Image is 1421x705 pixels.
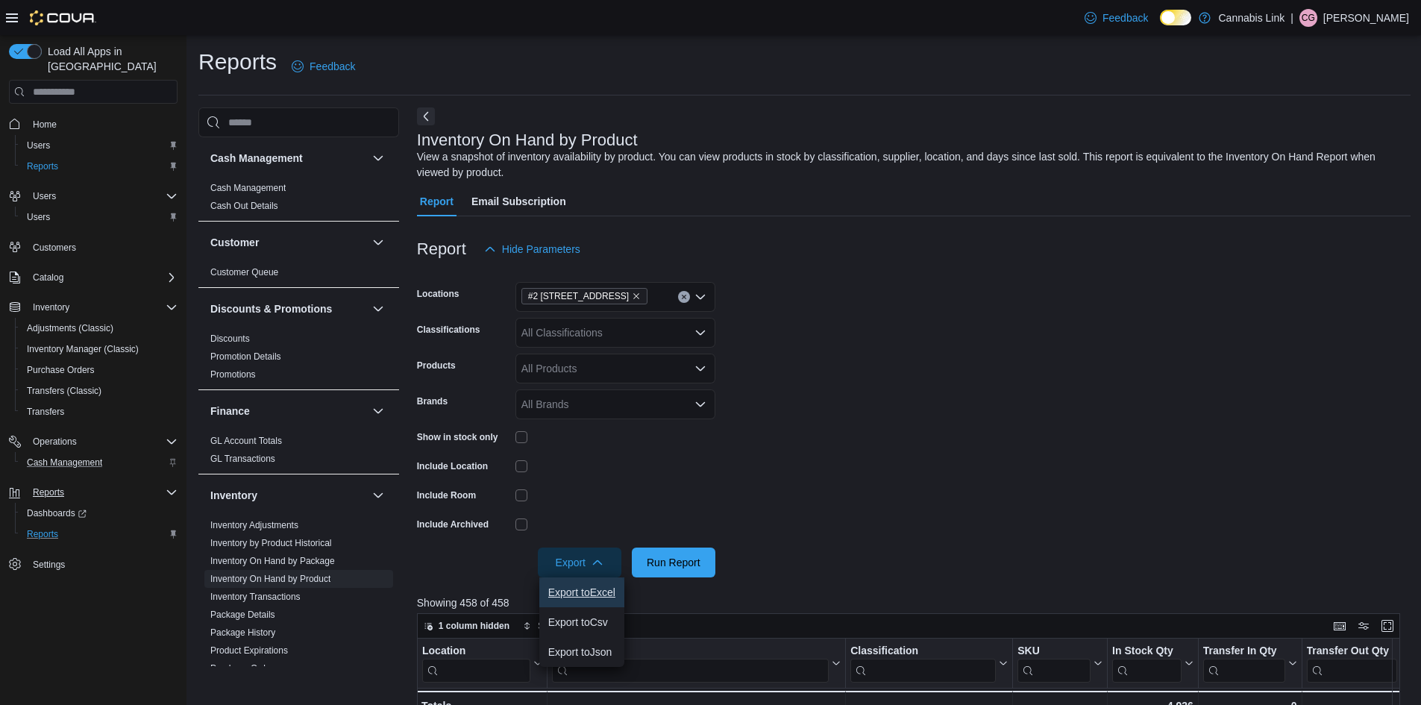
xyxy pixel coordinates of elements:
[27,364,95,376] span: Purchase Orders
[210,404,366,419] button: Finance
[210,537,332,549] span: Inventory by Product Historical
[210,488,257,503] h3: Inventory
[210,609,275,621] span: Package Details
[27,298,178,316] span: Inventory
[210,235,259,250] h3: Customer
[1017,645,1091,683] div: SKU URL
[417,131,638,149] h3: Inventory On Hand by Product
[27,187,62,205] button: Users
[1203,645,1285,683] div: Transfer In Qty
[210,645,288,657] span: Product Expirations
[632,548,715,577] button: Run Report
[21,454,178,471] span: Cash Management
[210,201,278,211] a: Cash Out Details
[210,351,281,362] a: Promotion Details
[210,662,278,674] span: Purchase Orders
[417,149,1403,181] div: View a snapshot of inventory availability by product. You can view products in stock by classific...
[3,236,183,258] button: Customers
[15,503,183,524] a: Dashboards
[21,208,178,226] span: Users
[539,607,624,637] button: Export toCsv
[418,617,515,635] button: 1 column hidden
[21,208,56,226] a: Users
[694,363,706,375] button: Open list of options
[33,242,76,254] span: Customers
[210,573,330,585] span: Inventory On Hand by Product
[369,486,387,504] button: Inventory
[850,645,996,683] div: Classification
[502,242,580,257] span: Hide Parameters
[210,645,288,656] a: Product Expirations
[15,318,183,339] button: Adjustments (Classic)
[3,482,183,503] button: Reports
[210,591,301,603] span: Inventory Transactions
[27,114,178,133] span: Home
[27,406,64,418] span: Transfers
[417,324,480,336] label: Classifications
[422,645,542,683] button: Location
[27,556,71,574] a: Settings
[210,610,275,620] a: Package Details
[369,234,387,251] button: Customer
[286,51,361,81] a: Feedback
[850,645,996,659] div: Classification
[417,460,488,472] label: Include Location
[210,453,275,465] span: GL Transactions
[33,272,63,283] span: Catalog
[33,559,65,571] span: Settings
[1306,645,1408,683] button: Transfer Out Qty
[1203,645,1285,659] div: Transfer In Qty
[1306,645,1396,683] div: Transfer Out Qty
[417,360,456,372] label: Products
[548,646,615,658] span: Export to Json
[15,452,183,473] button: Cash Management
[471,187,566,216] span: Email Subscription
[210,555,335,567] span: Inventory On Hand by Package
[850,645,1008,683] button: Classification
[198,432,399,474] div: Finance
[210,404,250,419] h3: Finance
[210,520,298,530] a: Inventory Adjustments
[198,263,399,287] div: Customer
[21,361,178,379] span: Purchase Orders
[210,301,366,316] button: Discounts & Promotions
[21,157,178,175] span: Reports
[33,486,64,498] span: Reports
[27,457,102,469] span: Cash Management
[210,663,278,674] a: Purchase Orders
[210,538,332,548] a: Inventory by Product Historical
[1017,645,1102,683] button: SKU
[210,235,366,250] button: Customer
[1331,617,1349,635] button: Keyboard shortcuts
[1102,10,1148,25] span: Feedback
[27,507,87,519] span: Dashboards
[3,554,183,575] button: Settings
[210,333,250,344] a: Discounts
[647,555,700,570] span: Run Report
[548,616,615,628] span: Export to Csv
[210,301,332,316] h3: Discounts & Promotions
[369,402,387,420] button: Finance
[478,234,586,264] button: Hide Parameters
[552,645,829,683] div: Product
[27,160,58,172] span: Reports
[694,327,706,339] button: Open list of options
[210,182,286,194] span: Cash Management
[21,340,178,358] span: Inventory Manager (Classic)
[1079,3,1154,33] a: Feedback
[694,291,706,303] button: Open list of options
[15,524,183,545] button: Reports
[210,556,335,566] a: Inventory On Hand by Package
[33,119,57,131] span: Home
[210,151,366,166] button: Cash Management
[3,113,183,134] button: Home
[1306,645,1396,659] div: Transfer Out Qty
[21,157,64,175] a: Reports
[417,240,466,258] h3: Report
[539,577,624,607] button: Export toExcel
[27,555,178,574] span: Settings
[1112,645,1193,683] button: In Stock Qty
[210,436,282,446] a: GL Account Totals
[9,107,178,614] nav: Complex example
